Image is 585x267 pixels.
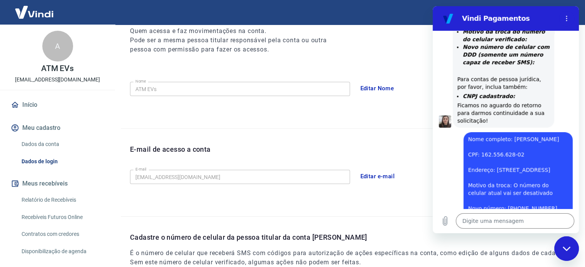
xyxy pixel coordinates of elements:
[9,0,59,24] img: Vindi
[42,31,73,61] div: A
[548,5,576,20] button: Sair
[18,209,106,225] a: Recebíveis Futuros Online
[356,80,398,96] button: Editar Nome
[18,136,106,152] a: Dados da conta
[41,65,74,73] p: ATM EVs
[9,175,106,192] button: Meus recebíveis
[18,226,106,242] a: Contratos com credores
[15,76,100,84] p: [EMAIL_ADDRESS][DOMAIN_NAME]
[130,36,341,54] h6: Pode ser a mesma pessoa titular responsável pela conta ou outra pessoa com permissão para fazer o...
[18,154,106,169] a: Dados de login
[356,168,399,184] button: Editar e-mail
[18,244,106,259] a: Disponibilização de agenda
[135,166,146,172] label: E-mail
[130,232,576,242] p: Cadastre o número de celular da pessoa titular da conta [PERSON_NAME]
[130,27,341,36] h6: Quem acessa e faz movimentações na conta.
[135,78,146,84] label: Nome
[433,6,579,233] iframe: Janela de mensagens
[18,192,106,208] a: Relatório de Recebíveis
[554,236,579,261] iframe: Botão para iniciar a janela de mensagens, 1 mensagem não lida
[9,119,106,136] button: Meu cadastro
[130,144,211,154] p: E-mail de acesso a conta
[130,249,576,267] h6: É o número de celular que receberá SMS com códigos para autorização de ações específicas na conta...
[9,96,106,113] a: Início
